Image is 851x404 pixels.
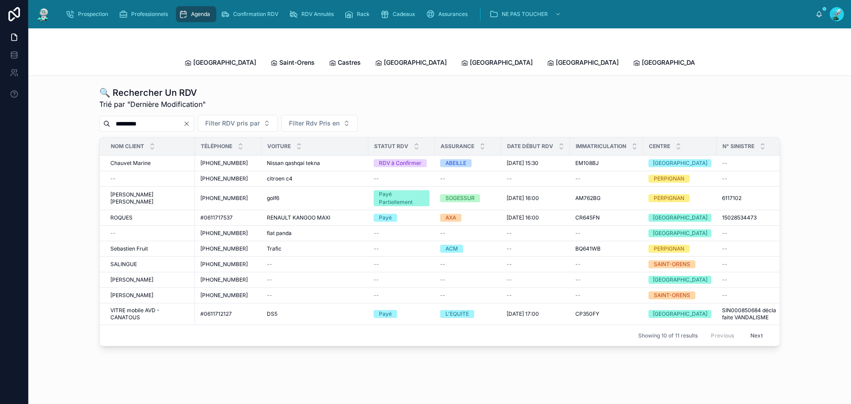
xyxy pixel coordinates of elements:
span: SALINGUE [110,261,137,268]
a: [PHONE_NUMBER] [200,292,256,299]
span: -- [722,230,727,237]
span: -- [507,261,512,268]
span: DS5 [267,310,277,318]
a: -- [440,261,496,268]
span: -- [440,175,445,182]
span: [GEOGRAPHIC_DATA] [384,58,447,67]
a: SOGESSUR [440,194,496,202]
span: [PHONE_NUMBER] [200,160,248,167]
a: -- [267,292,363,299]
a: RDV Annulés [286,6,340,22]
span: BQ641WB [575,245,601,252]
span: [PHONE_NUMBER] [200,230,248,237]
span: -- [507,230,512,237]
span: Confirmation RDV [233,11,278,18]
a: Chauvet Marine [110,160,190,167]
a: SIN000850684 décla faite VANDALISME [722,307,785,321]
span: Castres [338,58,361,67]
span: [PHONE_NUMBER] [200,261,248,268]
a: -- [722,276,785,283]
a: PERPIGNAN [648,175,711,183]
a: -- [507,230,565,237]
div: [GEOGRAPHIC_DATA] [653,214,707,222]
a: -- [507,292,565,299]
a: [PHONE_NUMBER] [200,160,256,167]
a: Prospection [63,6,114,22]
a: -- [722,292,785,299]
span: -- [507,276,512,283]
span: -- [575,230,581,237]
div: [GEOGRAPHIC_DATA] [653,310,707,318]
a: SAINT-ORENS [648,291,711,299]
span: -- [110,230,116,237]
span: -- [507,245,512,252]
a: AXA [440,214,496,222]
span: -- [507,292,512,299]
a: [PHONE_NUMBER] [200,175,256,182]
span: [PHONE_NUMBER] [200,292,248,299]
a: fiat panda [267,230,363,237]
a: Payé [374,310,429,318]
a: -- [374,245,429,252]
a: ROQUES [110,214,190,221]
div: L'EQUITE [445,310,469,318]
button: Clear [183,120,194,127]
a: [GEOGRAPHIC_DATA] [184,55,256,72]
span: Assurance [441,143,474,150]
span: Showing 10 of 11 results [638,332,698,339]
a: [GEOGRAPHIC_DATA] [461,55,533,72]
a: 15028534473 [722,214,785,221]
span: -- [374,261,379,268]
a: -- [440,175,496,182]
span: -- [440,292,445,299]
span: -- [722,160,727,167]
span: -- [722,276,727,283]
a: Agenda [176,6,216,22]
span: [DATE] 15:30 [507,160,539,167]
a: citroen c4 [267,175,363,182]
span: -- [575,292,581,299]
span: [DATE] 16:00 [507,214,539,221]
a: SALINGUE [110,261,190,268]
a: golf6 [267,195,363,202]
a: [DATE] 17:00 [507,310,565,318]
span: [GEOGRAPHIC_DATA] [642,58,705,67]
div: SAINT-ORENS [654,291,690,299]
span: -- [267,276,272,283]
a: [GEOGRAPHIC_DATA] [648,276,711,284]
a: -- [722,245,785,252]
a: [GEOGRAPHIC_DATA] [648,159,711,167]
a: Nissan qashqai tekna [267,160,363,167]
a: L'EQUITE [440,310,496,318]
span: -- [267,261,272,268]
a: -- [575,261,638,268]
span: Nissan qashqai tekna [267,160,320,167]
a: [PHONE_NUMBER] [200,230,256,237]
span: Centre [649,143,670,150]
a: VITRE mobile AVD - CANATOUS [110,307,190,321]
a: 6117102 [722,195,785,202]
span: Statut RDV [374,143,408,150]
div: AXA [445,214,456,222]
a: SAINT-ORENS [648,260,711,268]
a: [PHONE_NUMBER] [200,276,256,283]
a: Castres [329,55,361,72]
span: Voiture [267,143,291,150]
a: -- [267,276,363,283]
span: Sebastien Fruit [110,245,148,252]
a: Professionnels [116,6,174,22]
a: Assurances [423,6,474,22]
a: EM108BJ [575,160,638,167]
a: -- [722,175,785,182]
a: -- [507,276,565,283]
span: Chauvet Marine [110,160,151,167]
span: CR645FN [575,214,600,221]
a: -- [575,276,638,283]
a: [GEOGRAPHIC_DATA] [375,55,447,72]
span: -- [575,175,581,182]
span: -- [374,276,379,283]
span: [PHONE_NUMBER] [200,276,248,283]
a: PERPIGNAN [648,245,711,253]
span: -- [374,245,379,252]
